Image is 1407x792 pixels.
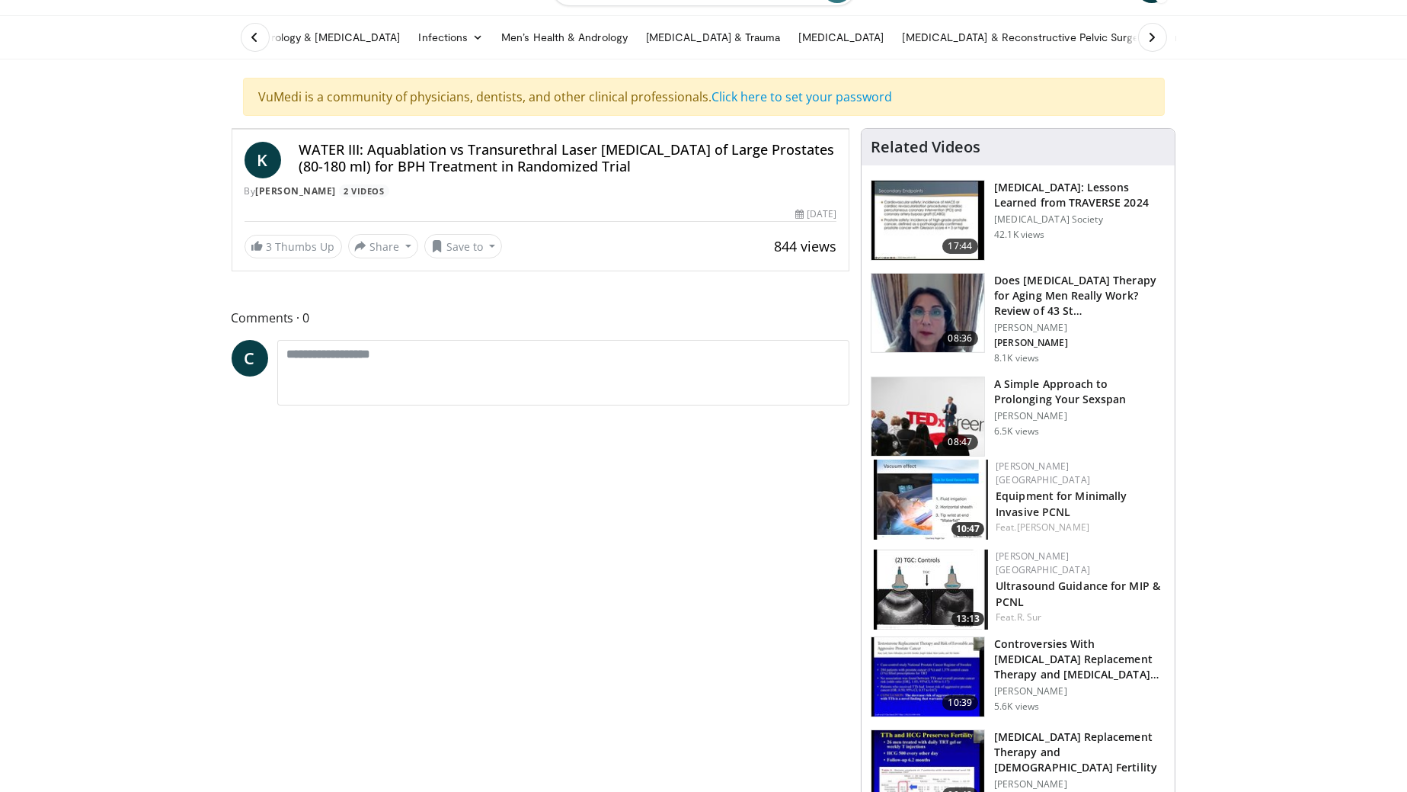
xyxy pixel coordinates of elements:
span: 3 [267,239,273,254]
a: 10:39 Controversies With [MEDICAL_DATA] Replacement Therapy and [MEDICAL_DATA] Can… [PERSON_NAME]... [871,636,1166,717]
a: C [232,340,268,377]
div: Feat. [996,611,1162,624]
p: [PERSON_NAME] [994,322,1166,334]
p: [MEDICAL_DATA] Society [994,213,1166,226]
video-js: Video Player [232,129,849,130]
a: 2 Videos [339,184,389,197]
span: 10:47 [951,522,984,536]
img: 1317c62a-2f0d-4360-bee0-b1bff80fed3c.150x105_q85_crop-smart_upscale.jpg [871,181,984,260]
a: Endourology & [MEDICAL_DATA] [232,22,410,53]
span: 10:39 [942,695,979,710]
a: [PERSON_NAME] [1017,521,1089,534]
a: Click here to set your password [712,88,893,105]
a: 10:47 [874,460,988,540]
span: Comments 0 [232,308,850,328]
h3: [MEDICAL_DATA]: Lessons Learned from TRAVERSE 2024 [994,180,1166,210]
span: 17:44 [942,239,979,254]
a: K [245,142,281,178]
a: [PERSON_NAME] [256,184,337,197]
a: R. Sur [1017,611,1042,624]
p: 6.5K views [994,425,1039,438]
span: 08:36 [942,331,979,346]
p: 8.1K views [994,352,1039,364]
button: Share [348,234,419,258]
p: [PERSON_NAME] [994,778,1166,790]
a: 08:47 A Simple Approach to Prolonging Your Sexspan [PERSON_NAME] 6.5K views [871,377,1166,457]
p: [PERSON_NAME] [994,410,1166,422]
a: 17:44 [MEDICAL_DATA]: Lessons Learned from TRAVERSE 2024 [MEDICAL_DATA] Society 42.1K views [871,180,1166,261]
h3: [MEDICAL_DATA] Replacement Therapy and [DEMOGRAPHIC_DATA] Fertility [994,729,1166,775]
a: Infections [409,22,492,53]
p: [PERSON_NAME] [994,685,1166,697]
div: Feat. [996,521,1162,534]
h3: Controversies With [MEDICAL_DATA] Replacement Therapy and [MEDICAL_DATA] Can… [994,636,1166,682]
p: [PERSON_NAME] [994,337,1166,349]
a: Ultrasound Guidance for MIP & PCNL [996,579,1160,609]
a: [PERSON_NAME] [GEOGRAPHIC_DATA] [996,550,1090,576]
span: 08:47 [942,434,979,450]
a: 13:13 [874,550,988,630]
div: By [245,184,837,198]
img: 418933e4-fe1c-4c2e-be56-3ce3ec8efa3b.150x105_q85_crop-smart_upscale.jpg [871,637,984,717]
img: 4d4bce34-7cbb-4531-8d0c-5308a71d9d6c.150x105_q85_crop-smart_upscale.jpg [871,274,984,353]
p: 42.1K views [994,229,1044,241]
h3: Does [MEDICAL_DATA] Therapy for Aging Men Really Work? Review of 43 St… [994,273,1166,319]
h4: Related Videos [871,138,980,156]
a: [MEDICAL_DATA] [790,22,894,53]
a: Men’s Health & Andrology [492,22,637,53]
a: 3 Thumbs Up [245,235,342,258]
h4: WATER III: Aquablation vs Transurethral Laser [MEDICAL_DATA] of Large Prostates (80-180 ml) for B... [299,142,837,175]
span: 13:13 [951,612,984,626]
a: [MEDICAL_DATA] & Reconstructive Pelvic Surgery [894,22,1158,53]
h3: A Simple Approach to Prolonging Your Sexspan [994,377,1166,407]
a: Equipment for Minimally Invasive PCNL [996,489,1127,519]
span: 844 views [774,237,836,255]
div: VuMedi is a community of physicians, dentists, and other clinical professionals. [243,78,1165,116]
p: 5.6K views [994,701,1039,713]
a: 08:36 Does [MEDICAL_DATA] Therapy for Aging Men Really Work? Review of 43 St… [PERSON_NAME] [PERS... [871,273,1166,364]
img: 57193a21-700a-4103-8163-b4069ca57589.150x105_q85_crop-smart_upscale.jpg [874,460,988,540]
img: c4bd4661-e278-4c34-863c-57c104f39734.150x105_q85_crop-smart_upscale.jpg [871,377,984,457]
div: [DATE] [795,207,836,221]
a: [MEDICAL_DATA] & Trauma [637,22,790,53]
button: Save to [424,234,502,258]
a: [PERSON_NAME] [GEOGRAPHIC_DATA] [996,460,1090,486]
img: ae74b246-eda0-4548-a041-8444a00e0b2d.150x105_q85_crop-smart_upscale.jpg [874,550,988,630]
